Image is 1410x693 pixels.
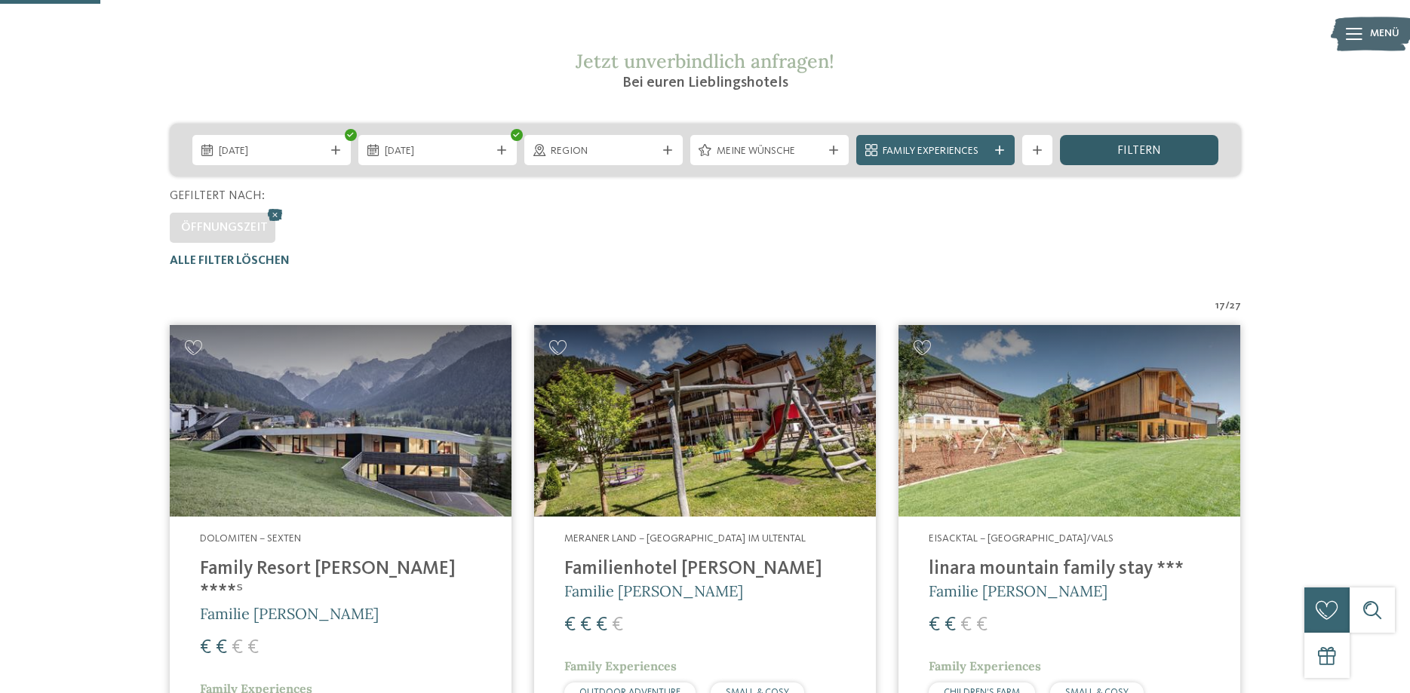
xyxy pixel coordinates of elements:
span: € [216,638,227,658]
span: Region [551,144,656,159]
span: Dolomiten – Sexten [200,533,301,544]
span: Bei euren Lieblingshotels [622,75,788,90]
span: € [232,638,243,658]
span: Alle Filter löschen [170,255,290,267]
span: € [580,615,591,635]
span: € [564,615,576,635]
span: Family Experiences [883,144,988,159]
span: Öffnungszeit [181,222,268,234]
img: Familienhotels gesucht? Hier findet ihr die besten! [534,325,876,517]
span: € [976,615,988,635]
span: Jetzt unverbindlich anfragen! [576,49,834,73]
span: Eisacktal – [GEOGRAPHIC_DATA]/Vals [929,533,1114,544]
span: € [200,638,211,658]
span: Meraner Land – [GEOGRAPHIC_DATA] im Ultental [564,533,806,544]
img: Family Resort Rainer ****ˢ [170,325,511,517]
span: [DATE] [385,144,490,159]
span: € [960,615,972,635]
span: € [929,615,940,635]
span: 27 [1230,299,1241,314]
span: Family Experiences [564,658,677,673]
img: Familienhotels gesucht? Hier findet ihr die besten! [899,325,1240,517]
span: Familie [PERSON_NAME] [929,581,1107,600]
h4: Family Resort [PERSON_NAME] ****ˢ [200,558,481,603]
span: € [945,615,956,635]
span: Familie [PERSON_NAME] [200,604,379,623]
span: [DATE] [219,144,324,159]
span: 17 [1215,299,1225,314]
h4: linara mountain family stay *** [929,558,1210,581]
span: € [247,638,259,658]
span: filtern [1117,145,1161,157]
span: Family Experiences [929,658,1041,673]
span: € [596,615,607,635]
span: Gefiltert nach: [170,190,265,202]
span: Familie [PERSON_NAME] [564,581,743,600]
span: Meine Wünsche [717,144,822,159]
span: € [612,615,623,635]
span: / [1225,299,1230,314]
h4: Familienhotel [PERSON_NAME] [564,558,846,581]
